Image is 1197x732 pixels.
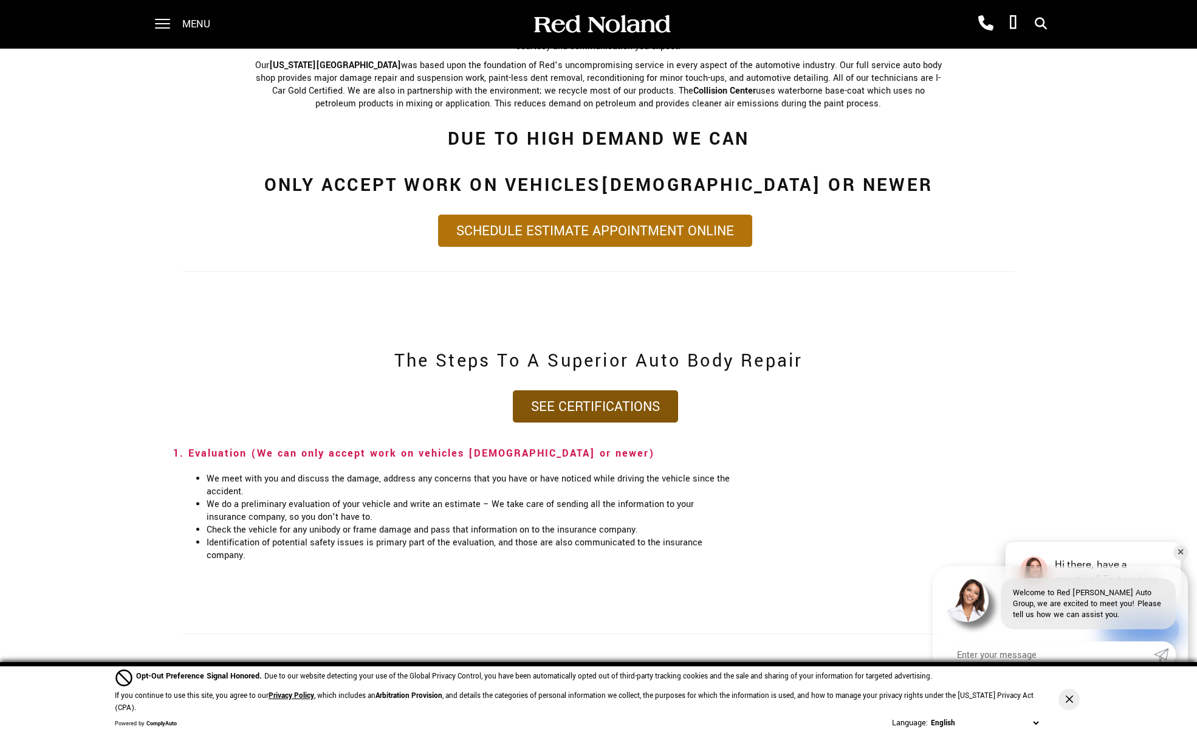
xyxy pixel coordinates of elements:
[173,344,1024,378] h2: The Steps To A Superior Auto Body Repair
[136,671,264,682] span: Opt-Out Preference Signal Honored .
[1001,578,1176,629] div: Welcome to Red [PERSON_NAME] Auto Group, we are excited to meet you! Please tell us how we can as...
[207,523,731,536] li: Check the vehicle for any unibody or frame damage and pass that information on to the insurance c...
[207,536,731,562] li: Identification of potential safety issues is primary part of the evaluation, and those are also c...
[207,472,731,498] li: We meet with you and discuss the damage, address any concerns that you have or have noticed while...
[269,59,401,72] strong: [US_STATE][GEOGRAPHIC_DATA]
[532,14,671,35] img: Red Noland Auto Group
[376,691,442,701] strong: Arbitration Provision
[892,719,928,727] div: Language:
[448,126,749,151] strong: DUE TO HIGH DEMAND WE CAN
[146,720,177,728] a: ComplyAuto
[601,173,933,198] strong: [DEMOGRAPHIC_DATA] OR NEWER
[269,691,314,701] a: Privacy Policy
[207,498,731,523] li: We do a preliminary evaluation of your vehicle and write an estimate – We take care of sending al...
[173,658,1024,684] h3: 2. Blueprint
[173,441,1024,466] h3: 1. Evaluation (We can only accept work on vehicles [DEMOGRAPHIC_DATA] or newer)
[1154,641,1176,668] a: Submit
[264,173,601,198] strong: ONLY ACCEPT WORK ON VEHICLES
[136,670,932,683] div: Due to our website detecting your use of the Global Privacy Control, you have been automatically ...
[990,485,1197,616] iframe: podium webchat widget prompt
[513,390,678,423] a: See Certifications
[945,641,1154,668] input: Enter your message
[1058,689,1080,710] button: Close Button
[115,691,1034,713] p: If you continue to use this site, you agree to our , which includes an , and details the categori...
[115,720,177,728] div: Powered by
[945,578,989,622] img: Agent profile photo
[928,717,1041,730] select: Language Select
[438,215,752,247] a: Schedule Estimate Appointment Online
[693,85,756,97] strong: Collision Center
[253,59,944,110] p: Our was based upon the foundation of Red’s uncompromising service in every aspect of the automoti...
